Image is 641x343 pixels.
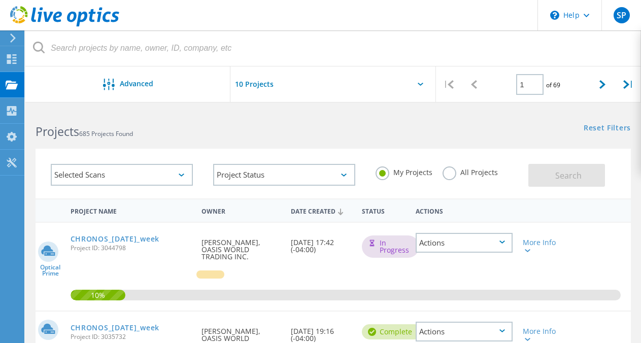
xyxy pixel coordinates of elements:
[523,328,560,342] div: More Info
[546,81,560,89] span: of 69
[71,334,191,340] span: Project ID: 3035732
[71,235,159,243] a: CHRONOS_[DATE]_week
[436,66,462,102] div: |
[528,164,605,187] button: Search
[584,124,631,133] a: Reset Filters
[411,201,518,220] div: Actions
[523,239,560,253] div: More Info
[362,235,419,258] div: In Progress
[362,324,422,339] div: Complete
[615,66,641,102] div: |
[416,233,513,253] div: Actions
[79,129,133,138] span: 685 Projects Found
[286,223,357,263] div: [DATE] 17:42 (-04:00)
[555,170,582,181] span: Search
[443,166,498,176] label: All Projects
[120,80,153,87] span: Advanced
[416,322,513,341] div: Actions
[617,11,626,19] span: SP
[71,324,159,331] a: CHRONOS_[DATE]_week
[196,223,286,270] div: [PERSON_NAME], OASIS WORLD TRADING INC.
[213,164,355,186] div: Project Status
[196,201,286,220] div: Owner
[71,290,125,299] span: 10%
[36,123,79,140] b: Projects
[376,166,432,176] label: My Projects
[51,164,193,186] div: Selected Scans
[286,201,357,220] div: Date Created
[71,245,191,251] span: Project ID: 3044798
[357,201,411,220] div: Status
[550,11,559,20] svg: \n
[10,21,119,28] a: Live Optics Dashboard
[36,264,65,277] span: Optical Prime
[65,201,196,220] div: Project Name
